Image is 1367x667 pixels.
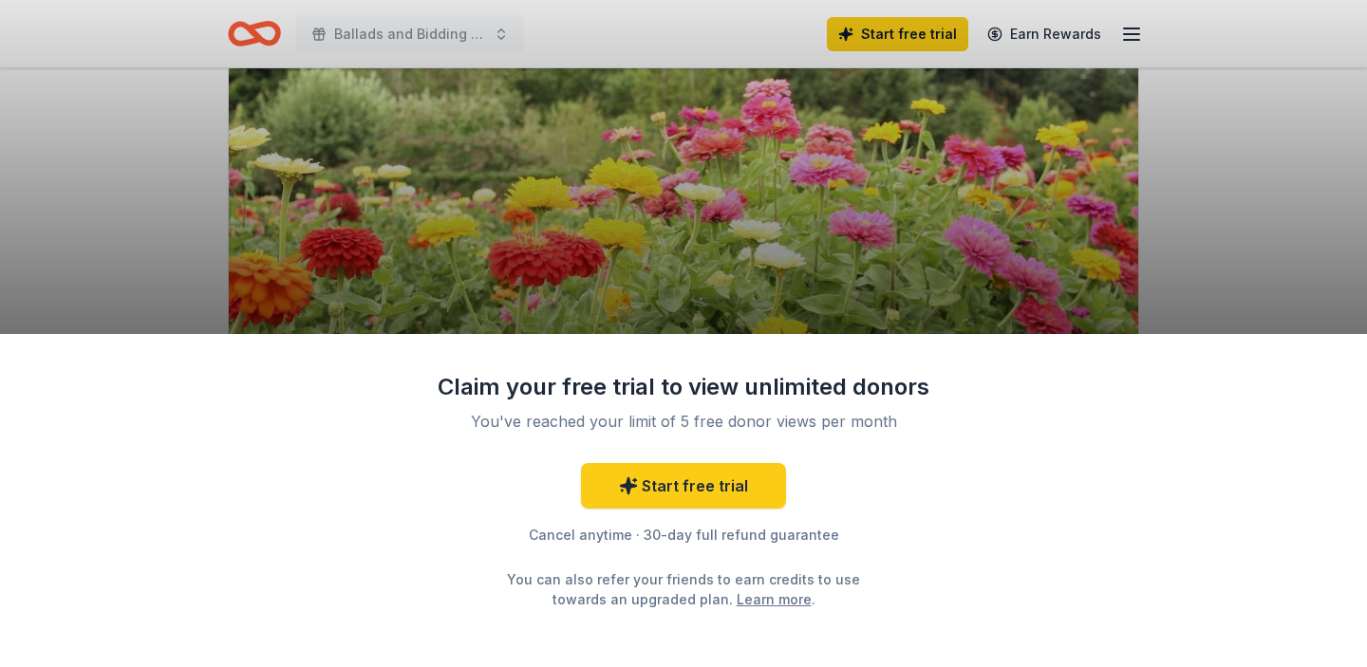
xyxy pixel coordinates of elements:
div: You've reached your limit of 5 free donor views per month [459,410,908,433]
a: Start free trial [581,463,786,509]
div: You can also refer your friends to earn credits to use towards an upgraded plan. . [490,569,877,609]
a: Learn more [737,589,812,609]
div: Cancel anytime · 30-day full refund guarantee [437,524,930,547]
div: Claim your free trial to view unlimited donors [437,372,930,402]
